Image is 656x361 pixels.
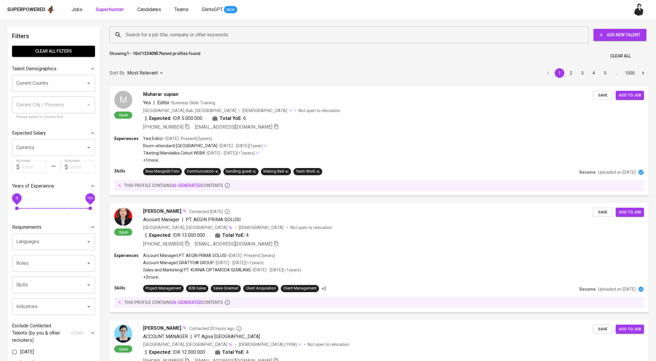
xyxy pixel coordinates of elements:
button: Clear All filters [12,46,95,57]
p: Years of Experience [12,182,54,190]
a: Superpoweredapp logo [7,5,55,14]
div: (1998) [239,341,302,347]
span: [DEMOGRAPHIC_DATA] [239,341,284,347]
b: Total YoE: [219,115,242,122]
b: 13340957 [142,51,161,56]
p: • [DATE] - Present ( 3 years ) [226,252,275,259]
div: [GEOGRAPHIC_DATA], [GEOGRAPHIC_DATA] [143,225,233,231]
button: Open [84,259,93,268]
b: Expected: [149,349,171,356]
span: Save [596,326,609,333]
span: Open [116,347,130,352]
div: Team Work [296,169,320,174]
span: Clear All [610,52,631,60]
span: Open [116,230,130,235]
button: Add to job [616,208,644,217]
p: Requirements [12,224,41,231]
div: Superpowered [7,6,45,13]
img: magic_wand.svg [228,342,233,347]
span: Add to job [619,92,641,99]
span: Add to job [619,326,641,333]
button: Open [84,79,93,87]
img: app logo [47,5,55,14]
span: Add to job [619,209,641,216]
p: this profile contains contents [124,299,223,305]
img: fa6ef34aa3a9d40d2123a43f02ac7deb.jpg [114,208,132,226]
button: Go to page 5 [600,68,610,78]
p: Exclude Contacted Talents (by you & other recruiters) [12,322,67,344]
button: page 1 [555,68,564,78]
p: Account Manager | GRATYO® GROUP [143,260,214,266]
p: Skills [114,285,143,291]
button: Go to page 4 [589,68,599,78]
span: Business Skills Training [171,100,215,105]
p: Not open to relocation [299,108,340,114]
input: Value [70,161,95,173]
span: AI-generated [172,183,201,188]
div: Project Management [146,286,181,291]
p: Experiences [114,252,143,259]
div: Sales Oriented [213,286,238,291]
span: | [153,99,155,106]
p: Skills [114,168,143,174]
div: Talent Demographics [12,63,95,75]
input: Value [22,161,47,173]
b: Total YoE: [222,349,245,356]
div: Client Acquisition [246,286,276,291]
svg: By Batam recruiter [236,326,242,332]
p: Resume [579,169,596,175]
span: Muharar supian [143,91,178,98]
span: | [190,333,192,340]
span: Save [596,209,609,216]
p: • [DATE] - [DATE] ( <1 years ) [251,267,301,273]
img: b6b68e6f28e3d659f0325cda93c35047.jpg [114,325,132,343]
p: Uploaded on [DATE] [598,169,636,175]
p: Experiences [114,136,143,142]
p: Not open to relocation [308,341,349,347]
span: 4 [246,232,249,239]
a: Superhunter [96,6,125,14]
span: NEW [224,7,237,13]
span: Add New Talent [598,31,642,39]
span: Account Manager [143,217,179,222]
span: [EMAIL_ADDRESS][DOMAIN_NAME] [195,241,272,247]
p: • [DATE] - Present ( 2 years ) [163,136,212,142]
span: 4 [246,349,249,356]
span: Editor [157,100,170,106]
div: Client Management [283,286,317,291]
span: [PHONE_NUMBER] [143,124,183,130]
img: magic_wand.svg [182,325,187,330]
button: Add New Talent [593,29,646,41]
span: Save [596,92,609,99]
div: IDR 13.000.000 [143,232,205,239]
div: … [612,70,621,76]
span: [EMAIL_ADDRESS][DOMAIN_NAME] [195,124,272,130]
p: this profile contains contents [124,182,223,188]
span: Yes [143,100,151,106]
p: Please select a Country first [16,114,91,120]
span: [PHONE_NUMBER] [143,241,183,247]
img: magic_wand.svg [182,208,187,213]
nav: pagination navigation [542,68,649,78]
div: [GEOGRAPHIC_DATA], Kab. [GEOGRAPHIC_DATA] [143,108,236,114]
button: Go to page 1000 [623,68,636,78]
a: Candidates [137,6,162,14]
p: • [DATE] - [DATE] ( <1 years ) [205,150,255,156]
span: [DATE] [20,348,34,356]
button: Open [84,143,93,152]
div: Communication [187,169,219,174]
div: M [114,91,132,109]
div: IDR 5.000.000 [143,115,202,122]
span: | [182,216,183,223]
span: [DEMOGRAPHIC_DATA] [242,108,288,114]
button: Add to job [616,91,644,100]
span: [PERSON_NAME] [143,325,181,332]
p: +1 more ... [143,157,267,163]
div: Years of Experience [12,180,95,192]
button: Open [84,237,93,246]
div: IDR 12.000.000 [143,349,205,356]
div: Exclude Contacted Talents (by you & other recruiters)clear [12,322,95,344]
div: handling guest [226,169,256,174]
div: Making Bed [263,169,289,174]
a: MOpenMuharar supianYes|EditorBusiness Skills Training[GEOGRAPHIC_DATA], Kab. [GEOGRAPHIC_DATA][DE... [109,86,649,196]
